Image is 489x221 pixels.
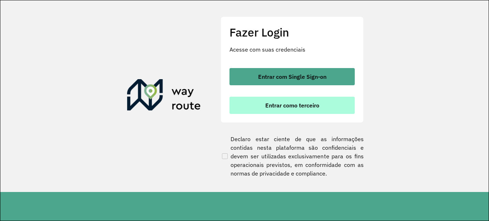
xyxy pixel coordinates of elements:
[229,97,355,114] button: button
[265,102,319,108] span: Entrar como terceiro
[229,45,355,54] p: Acesse com suas credenciais
[221,135,364,178] label: Declaro estar ciente de que as informações contidas nesta plataforma são confidenciais e devem se...
[229,25,355,39] h2: Fazer Login
[127,79,201,114] img: Roteirizador AmbevTech
[258,74,326,80] span: Entrar com Single Sign-on
[229,68,355,85] button: button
